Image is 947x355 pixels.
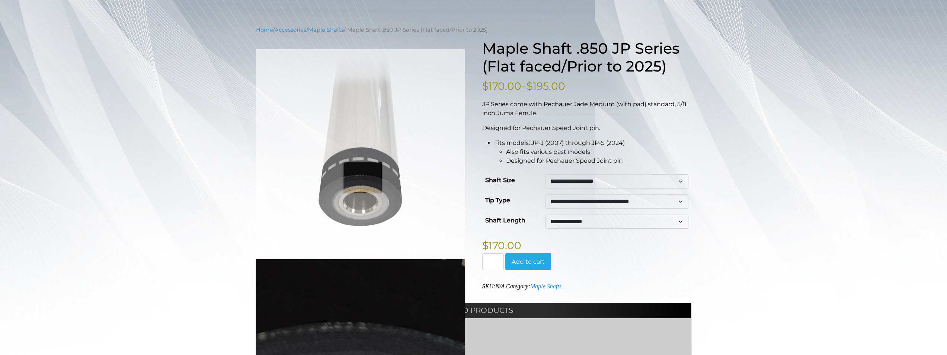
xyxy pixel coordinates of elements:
[482,39,691,75] h1: Maple Shaft .850 JP Series (Flat faced/Prior to 2025)
[485,194,510,206] label: Tip Type
[527,80,565,92] bdi: 195.00
[482,100,691,118] p: JP Series come with Pechauer Jade Medium (with pad) standard, 5/8 inch Juma Ferrule.
[256,26,273,33] a: Home
[256,303,691,318] h2: Related products
[482,80,521,92] bdi: 170.00
[485,174,515,186] label: Shaft Size
[527,80,533,92] span: $
[485,215,525,226] label: Shaft Length
[506,148,691,156] li: Also fits various past models
[482,239,521,252] bdi: 170.00
[482,253,504,270] input: Product quantity
[506,283,562,289] span: Category:
[505,253,551,270] button: Add to cart
[256,49,465,254] img: Maple Shaft .850 JP Series Flat Faced (2001 to Present)
[256,26,691,34] nav: Breadcrumb
[482,78,691,94] p: –
[530,283,562,289] a: Maple Shafts
[494,139,691,165] li: Fits models: JP-J (2007) through JP-S (2024)
[275,26,306,33] a: Accessories
[506,156,691,165] li: Designed for Pechauer Speed Joint pin
[482,80,489,92] span: $
[495,283,505,289] span: N/A
[482,283,505,289] span: SKU:
[308,26,344,33] a: Maple Shafts
[482,124,691,133] p: Designed for Pechauer Speed Joint pin.
[482,239,489,252] span: $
